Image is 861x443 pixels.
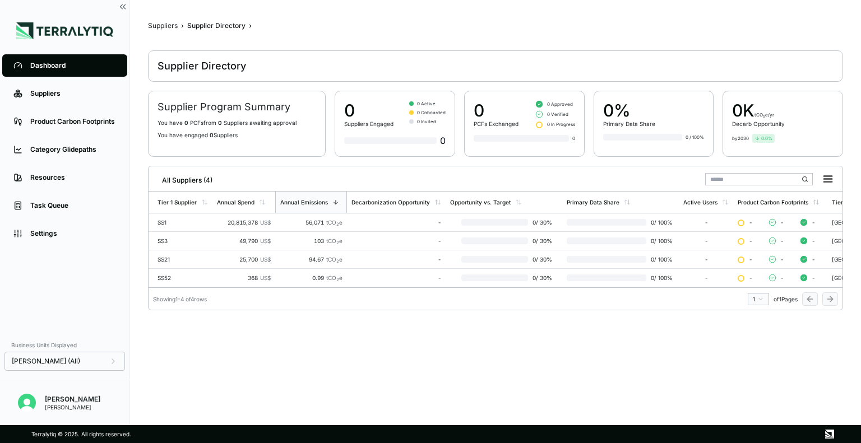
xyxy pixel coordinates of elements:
[351,274,441,281] div: -
[158,100,316,114] h2: Supplier Program Summary
[646,237,674,244] span: 0 / 100 %
[187,21,246,30] div: Supplier Directory
[13,389,40,416] button: Open user button
[753,296,764,302] div: 1
[749,219,752,226] span: -
[336,222,339,227] sub: 2
[754,112,774,118] span: tCO₂e/yr
[326,256,342,263] span: tCO e
[774,296,798,302] span: of 1 Pages
[217,274,271,281] div: 368
[748,293,769,305] button: 1
[158,256,208,263] div: SS21
[603,100,655,120] div: 0%
[158,199,197,206] div: Tier 1 Supplier
[683,199,717,206] div: Active Users
[217,219,271,226] div: 20,815,378
[780,274,784,281] span: -
[474,120,519,127] div: PCFs Exchanged
[30,117,116,126] div: Product Carbon Footprints
[218,119,222,126] span: 0
[547,101,573,108] span: 0 Approved
[260,237,271,244] span: US$
[683,274,729,281] div: -
[812,274,815,281] span: -
[417,100,436,107] span: 0 Active
[30,201,116,210] div: Task Queue
[153,171,212,185] div: All Suppliers (4)
[45,395,100,404] div: [PERSON_NAME]
[812,256,815,263] span: -
[158,237,208,244] div: SS3
[336,240,339,245] sub: 2
[732,100,785,120] div: 0 K
[158,119,316,126] p: You have PCF s from Supplier s awaiting approval
[30,61,116,70] div: Dashboard
[686,134,704,141] div: 0 / 100%
[528,256,558,263] span: 0 / 30 %
[12,357,80,366] span: [PERSON_NAME] (All)
[210,132,214,138] span: 0
[603,120,655,127] div: Primary Data Share
[153,296,207,302] div: Showing 1 - 4 of 4 rows
[738,199,808,206] div: Product Carbon Footprints
[646,219,674,226] span: 0 / 100 %
[184,119,188,126] span: 0
[260,219,271,226] span: US$
[158,132,316,138] p: You have engaged Suppliers
[280,237,342,244] div: 103
[417,118,436,125] span: 0 Invited
[344,134,446,147] div: 0
[567,199,619,206] div: Primary Data Share
[18,394,36,412] img: Anirudh Verma
[749,256,752,263] span: -
[812,219,815,226] span: -
[181,21,184,30] span: ›
[528,219,558,226] span: 0 / 30 %
[16,22,113,39] img: Logo
[474,100,519,120] div: 0
[217,199,254,206] div: Annual Spend
[528,237,558,244] span: 0 / 30 %
[260,274,271,281] span: US$
[646,274,674,281] span: 0 / 100 %
[417,109,446,116] span: 0 Onboarded
[572,135,575,142] div: 0
[326,237,342,244] span: tCO e
[217,237,271,244] div: 49,790
[683,219,729,226] div: -
[158,274,208,281] div: SS52
[812,237,815,244] span: -
[351,219,441,226] div: -
[761,135,772,142] span: 0.0 %
[780,237,784,244] span: -
[732,120,785,127] div: Decarb Opportunity
[646,256,674,263] span: 0 / 100 %
[749,274,752,281] span: -
[280,256,342,263] div: 94.67
[326,219,342,226] span: tCO e
[683,256,729,263] div: -
[45,404,100,411] div: [PERSON_NAME]
[30,145,116,154] div: Category Glidepaths
[683,237,729,244] div: -
[351,199,430,206] div: Decarbonization Opportunity
[344,100,394,120] div: 0
[780,256,784,263] span: -
[217,256,271,263] div: 25,700
[280,274,342,281] div: 0.99
[30,89,116,98] div: Suppliers
[528,274,558,281] span: 0 / 30 %
[351,237,441,244] div: -
[344,120,394,127] div: Suppliers Engaged
[158,59,246,73] div: Supplier Directory
[148,21,178,30] div: Suppliers
[30,173,116,182] div: Resources
[260,256,271,263] span: US$
[249,21,252,30] span: ›
[158,219,208,226] div: SS1
[780,219,784,226] span: -
[547,121,575,128] span: 0 In Progress
[4,338,125,352] div: Business Units Displayed
[749,237,752,244] span: -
